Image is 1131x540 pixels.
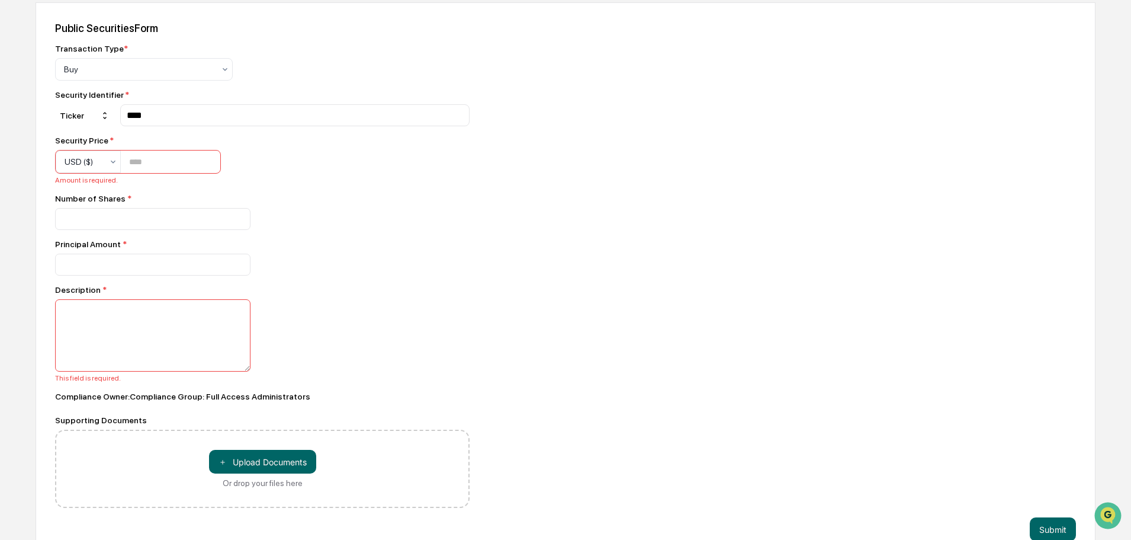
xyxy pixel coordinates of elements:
[86,151,95,160] div: 🗄️
[55,374,470,382] div: This field is required.
[24,172,75,184] span: Data Lookup
[118,201,143,210] span: Pylon
[55,22,1076,34] div: Public Securities Form
[12,173,21,183] div: 🔎
[12,91,33,112] img: 1746055101610-c473b297-6a78-478c-a979-82029cc54cd1
[55,106,114,125] div: Ticker
[209,450,316,474] button: Or drop your files here
[55,285,470,295] div: Description
[55,239,470,249] div: Principal Amount
[7,167,79,188] a: 🔎Data Lookup
[55,176,221,184] div: Amount is required.
[40,91,194,103] div: Start new chat
[31,54,195,66] input: Clear
[55,44,128,53] div: Transaction Type
[219,456,227,468] span: ＋
[12,25,216,44] p: How can we help?
[81,145,152,166] a: 🗄️Attestations
[83,200,143,210] a: Powered byPylon
[7,145,81,166] a: 🖐️Preclearance
[1093,501,1125,533] iframe: Open customer support
[55,136,221,145] div: Security Price
[55,416,470,425] div: Supporting Documents
[55,90,470,100] div: Security Identifier
[98,149,147,161] span: Attestations
[12,151,21,160] div: 🖐️
[201,94,216,108] button: Start new chat
[55,392,470,401] div: Compliance Owner : Compliance Group: Full Access Administrators
[55,194,470,203] div: Number of Shares
[223,478,303,488] div: Or drop your files here
[24,149,76,161] span: Preclearance
[40,103,150,112] div: We're available if you need us!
